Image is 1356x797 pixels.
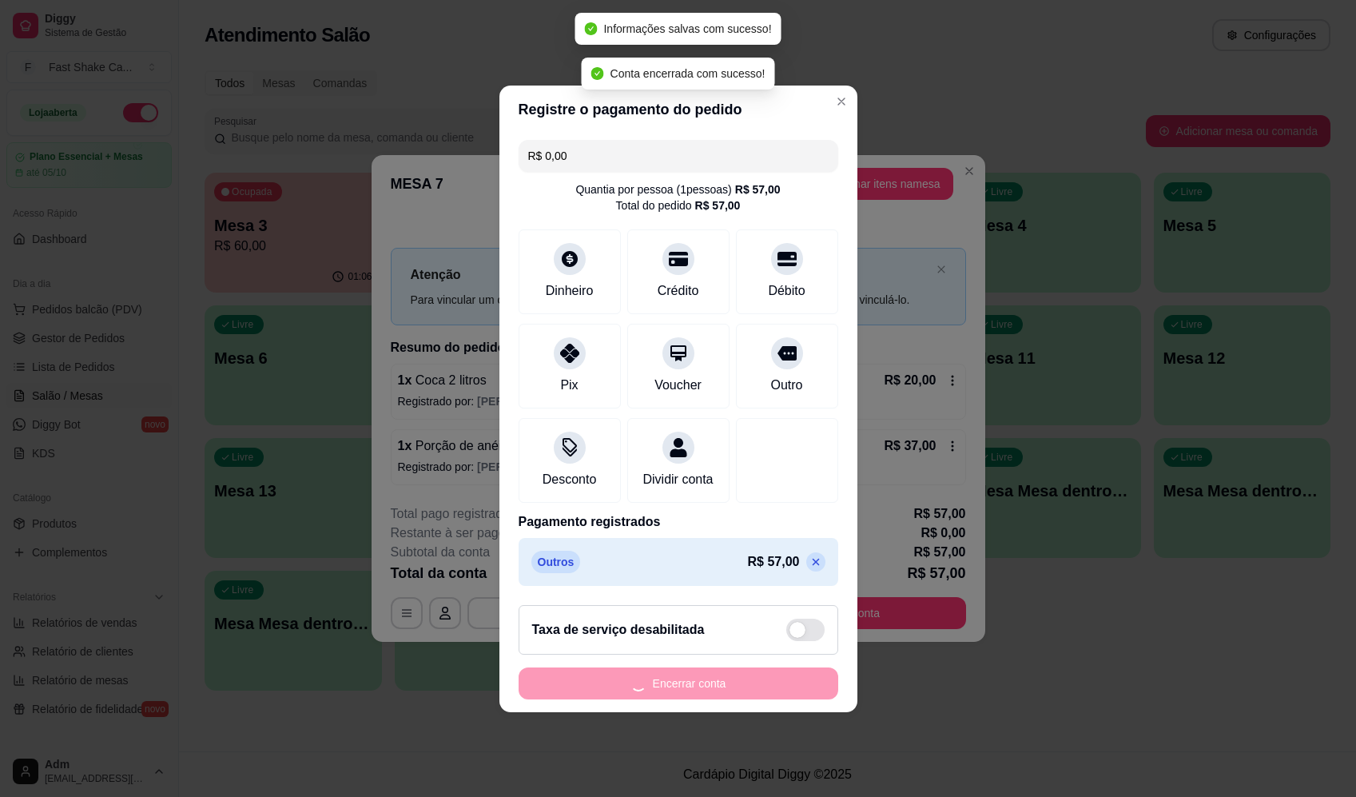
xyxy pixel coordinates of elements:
[499,86,857,133] header: Registre o pagamento do pedido
[616,197,741,213] div: Total do pedido
[735,181,781,197] div: R$ 57,00
[519,512,838,532] p: Pagamento registrados
[748,552,800,572] p: R$ 57,00
[543,470,597,489] div: Desconto
[610,67,765,80] span: Conta encerrada com sucesso!
[642,470,713,489] div: Dividir conta
[546,281,594,301] div: Dinheiro
[770,376,802,395] div: Outro
[591,67,604,80] span: check-circle
[654,376,702,395] div: Voucher
[584,22,597,35] span: check-circle
[603,22,771,35] span: Informações salvas com sucesso!
[532,620,705,640] h2: Taxa de serviço desabilitada
[528,140,829,172] input: Ex.: hambúrguer de cordeiro
[560,376,578,395] div: Pix
[695,197,741,213] div: R$ 57,00
[575,181,780,197] div: Quantia por pessoa ( 1 pessoas)
[829,89,854,114] button: Close
[531,551,581,573] p: Outros
[658,281,699,301] div: Crédito
[768,281,805,301] div: Débito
